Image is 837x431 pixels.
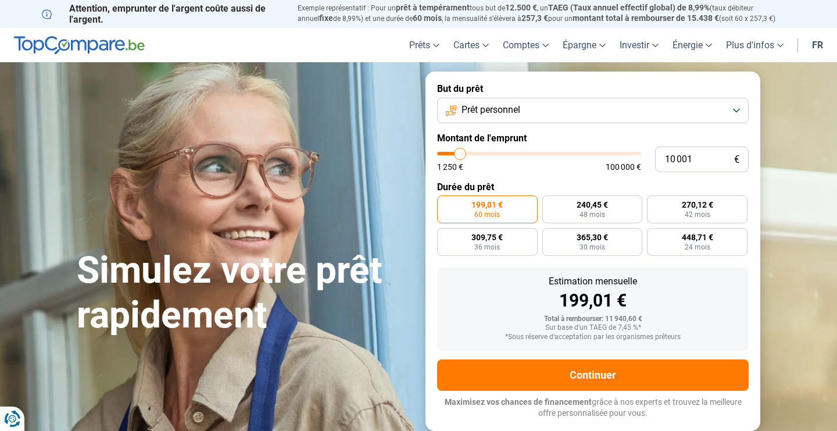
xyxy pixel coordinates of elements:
[298,3,795,24] p: Exemple représentatif : Pour un tous but de , un (taux débiteur annuel de 8,99%) et une durée de ...
[437,359,749,391] button: Continuer
[413,13,442,23] span: 60 mois
[462,104,520,116] span: Prêt personnel
[474,211,500,218] span: 60 mois
[437,181,749,193] label: Durée du prêt
[474,244,500,251] span: 36 mois
[446,315,739,323] div: Total à rembourser: 11 940,60 €
[573,13,719,23] span: montant total à rembourser de 15.438 €
[446,28,496,62] a: Cartes
[471,201,503,209] span: 199,01 €
[14,36,145,55] img: TopCompare
[496,28,556,62] a: Comptes
[505,3,537,12] span: 12.500 €
[606,163,641,171] span: 100 000 €
[446,333,739,341] div: *Sous réserve d'acceptation par les organismes prêteurs
[577,233,608,241] span: 365,30 €
[521,13,548,23] span: 257,3 €
[580,244,605,251] span: 30 mois
[437,397,749,419] p: grâce à nos experts et trouvez la meilleure offre personnalisée pour vous.
[446,292,739,309] div: 199,01 €
[734,155,739,165] span: €
[719,28,791,62] a: Plus d'infos
[437,98,749,123] button: Prêt personnel
[685,211,710,218] span: 42 mois
[402,28,446,62] a: Prêts
[805,28,830,62] a: fr
[437,83,749,94] label: But du prêt
[685,244,710,251] span: 24 mois
[446,277,739,286] div: Estimation mensuelle
[556,28,613,62] a: Épargne
[77,248,412,338] h1: Simulez votre prêt rapidement
[437,133,749,144] label: Montant de l'emprunt
[319,13,333,23] span: fixe
[682,233,713,241] span: 448,71 €
[445,397,592,407] span: Maximisez vos chances de financement
[613,28,666,62] a: Investir
[471,233,503,241] span: 309,75 €
[580,211,605,218] span: 48 mois
[446,324,739,332] div: Sur base d'un TAEG de 7,45 %*
[682,201,713,209] span: 270,12 €
[577,201,608,209] span: 240,45 €
[396,3,470,12] span: prêt à tempérament
[42,3,284,25] p: Attention, emprunter de l'argent coûte aussi de l'argent.
[548,3,710,12] span: TAEG (Taux annuel effectif global) de 8,99%
[666,28,719,62] a: Énergie
[437,163,463,171] span: 1 250 €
